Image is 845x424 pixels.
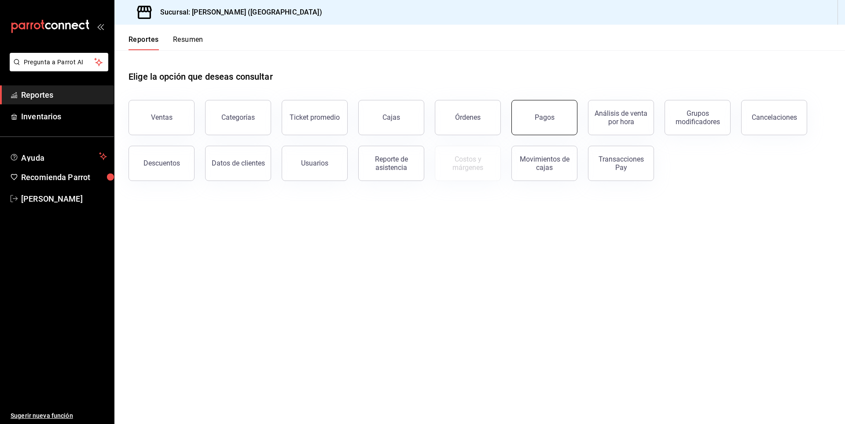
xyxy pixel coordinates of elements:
div: Grupos modificadores [670,109,725,126]
div: Costos y márgenes [441,155,495,172]
button: Descuentos [129,146,195,181]
div: Reporte de asistencia [364,155,419,172]
button: Cancelaciones [741,100,807,135]
span: [PERSON_NAME] [21,193,107,205]
button: Reportes [129,35,159,50]
span: Sugerir nueva función [11,411,107,420]
button: Contrata inventarios para ver este reporte [435,146,501,181]
button: Pregunta a Parrot AI [10,53,108,71]
div: Movimientos de cajas [517,155,572,172]
span: Pregunta a Parrot AI [24,58,95,67]
button: Cajas [358,100,424,135]
div: Ticket promedio [290,113,340,122]
button: open_drawer_menu [97,23,104,30]
button: Transacciones Pay [588,146,654,181]
button: Ticket promedio [282,100,348,135]
div: Pagos [535,113,555,122]
div: Análisis de venta por hora [594,109,648,126]
div: Órdenes [455,113,481,122]
span: Recomienda Parrot [21,171,107,183]
div: Categorías [221,113,255,122]
div: Datos de clientes [212,159,265,167]
div: Transacciones Pay [594,155,648,172]
a: Pregunta a Parrot AI [6,64,108,73]
div: Descuentos [143,159,180,167]
div: Ventas [151,113,173,122]
button: Resumen [173,35,203,50]
span: Reportes [21,89,107,101]
h3: Sucursal: [PERSON_NAME] ([GEOGRAPHIC_DATA]) [153,7,322,18]
button: Órdenes [435,100,501,135]
span: Inventarios [21,111,107,122]
div: Cajas [382,113,400,122]
button: Ventas [129,100,195,135]
span: Ayuda [21,151,96,162]
button: Reporte de asistencia [358,146,424,181]
button: Pagos [511,100,577,135]
button: Usuarios [282,146,348,181]
button: Datos de clientes [205,146,271,181]
button: Grupos modificadores [665,100,731,135]
div: Usuarios [301,159,328,167]
button: Categorías [205,100,271,135]
div: Cancelaciones [752,113,797,122]
button: Análisis de venta por hora [588,100,654,135]
button: Movimientos de cajas [511,146,577,181]
h1: Elige la opción que deseas consultar [129,70,273,83]
div: navigation tabs [129,35,203,50]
